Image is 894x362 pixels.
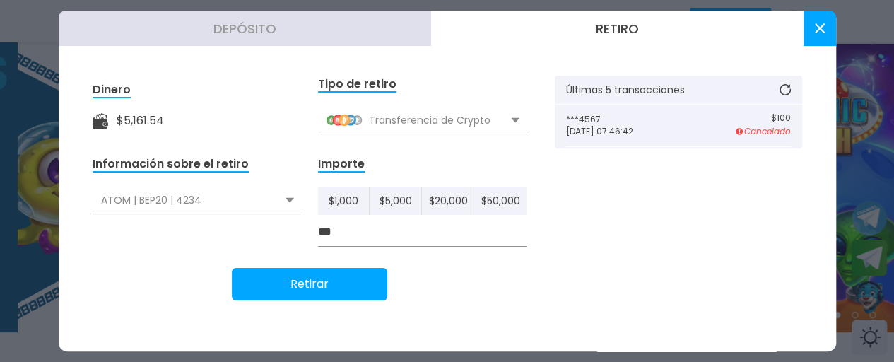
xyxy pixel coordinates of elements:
[474,187,526,215] button: $50,000
[93,156,249,173] div: Información sobre el retiro
[318,156,365,173] div: Importe
[327,115,362,126] img: Transferencia de Crypto
[93,187,301,214] div: ATOM | BEP20 | 4234
[318,187,370,215] button: $1,000
[736,113,791,123] p: $ 100
[59,11,431,46] button: Depósito
[232,268,387,300] button: Retirar
[370,187,422,215] button: $5,000
[117,112,164,129] div: $ 5,161.54
[736,125,791,138] p: Cancelado
[318,76,396,93] div: Tipo de retiro
[93,82,131,98] div: Dinero
[431,11,804,46] button: Retiro
[318,107,527,134] div: Transferencia de Crypto
[566,127,678,136] p: [DATE] 07:46:42
[566,85,685,95] p: Últimas 5 transacciones
[422,187,474,215] button: $20,000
